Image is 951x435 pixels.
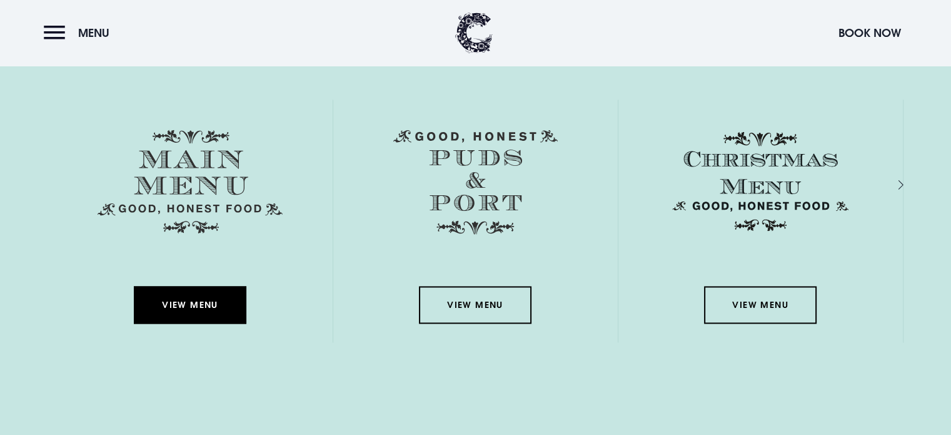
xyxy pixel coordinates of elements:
[832,19,907,46] button: Book Now
[134,286,246,324] a: View Menu
[704,286,817,324] a: View Menu
[98,130,283,233] img: Menu main menu
[455,13,493,53] img: Clandeboye Lodge
[419,286,531,324] a: View Menu
[882,176,893,194] div: Next slide
[393,130,558,235] img: Menu puds and port
[78,26,109,40] span: Menu
[668,130,853,233] img: Christmas Menu SVG
[44,19,116,46] button: Menu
